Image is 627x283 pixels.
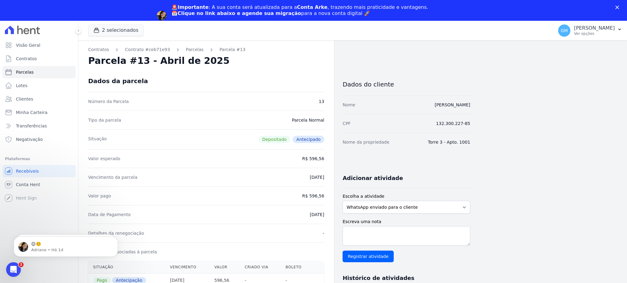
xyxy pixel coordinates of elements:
dd: R$ 596,56 [302,156,324,162]
b: Gestão simplificada [15,45,62,50]
label: Escreva uma nota [343,219,470,225]
button: Início [96,2,107,14]
div: ✨ Tudo isso em um só lugar, para facilitar a sua gestão e reduzir processos . [10,84,96,102]
dd: - [323,230,324,236]
a: Contratos [2,53,76,65]
span: Contratos [16,56,37,62]
a: Parcelas [2,66,76,78]
textarea: Envie uma mensagem... [5,187,117,198]
b: Conta Arke [297,4,327,10]
span: Depositado [259,136,291,143]
dt: Situação [88,136,107,143]
dt: Nome [343,102,355,108]
dd: Parcela Normal [292,117,324,123]
span: Negativação [16,136,43,142]
dd: 132.300.227-85 [436,120,470,127]
div: 🌟 [10,12,96,24]
p: [PERSON_NAME] [574,25,615,31]
button: 2 selecionados [88,24,144,36]
input: Registrar atividade [343,251,394,262]
a: Clientes [2,93,76,105]
span: Antecipado [293,136,324,143]
dt: Número da Parcela [88,98,129,105]
b: Segurança reforçada [15,57,66,62]
span: Conta Hent [16,182,40,188]
div: Fechar [615,6,621,9]
a: Conta Hent [2,178,76,191]
button: Enviar uma mensagem [105,198,115,208]
dd: [DATE] [310,174,324,180]
a: Transferências [2,120,76,132]
a: Parcelas [186,46,204,53]
button: Upload do anexo [29,200,34,205]
a: Parcela #13 [220,46,246,53]
th: Situação [88,261,165,274]
th: Boleto [281,261,312,274]
h3: Dados do cliente [343,81,470,88]
img: Profile image for Adriane [157,11,167,20]
dt: CPF [343,120,351,127]
h2: Parcela #13 - Abril de 2025 [88,55,230,66]
span: Transferências [16,123,47,129]
label: Escolha a atividade [343,193,470,200]
span: Lotes [16,83,28,89]
iframe: Intercom notifications mensagem [5,224,127,266]
div: Fechar [107,2,118,13]
h3: Adicionar atividade [343,175,403,182]
div: Estamos te esperando! 🚀 [10,183,96,189]
a: Minha Carteira [2,106,76,119]
div: Dados da parcela [88,77,148,85]
a: Contrato #ceb71e93 [125,46,170,53]
a: Negativação [2,133,76,145]
dt: Valor pago [88,193,111,199]
dd: R$ 596,56 [302,193,324,199]
dt: Vencimento da parcela [88,174,137,180]
th: Criado via [240,261,280,274]
dt: Nome da propriedade [343,139,389,145]
div: 👉Para que possamos explicar todos os detalhes e alinhar os próximos passos, reserve o seu horário... [10,105,96,141]
p: Ver opções [574,31,615,36]
dt: Data de Pagamento [88,211,131,218]
th: Vencimento [165,261,209,274]
iframe: Intercom live chat [6,262,21,277]
b: Clique no link abaixo e agende sua migração [178,10,301,16]
dd: [DATE] [310,211,324,218]
a: Agendar migração [171,20,222,27]
b: Com a Conta Arke, você terá: [15,18,85,23]
a: Contratos [88,46,109,53]
a: Visão Geral [2,39,76,51]
button: go back [4,2,16,14]
button: Selecionador de GIF [19,200,24,205]
div: Plataformas [5,155,73,163]
span: 2 [19,262,24,267]
p: Ativo(a) nos últimos 15min [30,8,84,14]
b: 🚨Importante [171,4,208,10]
b: participação do tomador de decisão [10,123,90,134]
button: GM [PERSON_NAME] Ver opções [553,22,627,39]
span: Parcelas [16,69,34,75]
div: Essa atualização é e assegurar que a organização aproveite ao máximo os benefícios da nova Conta ... [10,144,96,180]
dd: Torre 3 - Apto. 1001 [428,139,470,145]
span: Recebíveis [16,168,39,174]
span: Minha Carteira [16,109,47,116]
img: Profile image for Adriane [17,3,27,13]
dd: 13 [319,98,324,105]
nav: Breadcrumb [88,46,324,53]
a: Recebíveis [2,165,76,177]
b: demorados [31,96,58,101]
span: GM [561,28,568,33]
div: : A sua conta será atualizada para a , trazendo mais praticidade e vantagens. 📅 para a nova conta... [171,4,428,17]
dt: Tipo da parcela [88,117,121,123]
button: Selecionador de Emoji [9,200,14,205]
a: Lotes [2,79,76,92]
b: necessária para que suas operações continuem acontecendo da melhor forma possível [10,144,88,167]
dt: Valor esperado [88,156,120,162]
div: ✅ em todas as transações ✅ com controle de usuários e permissões ✅ para cada operação ✅ que otimi... [10,27,96,81]
b: Agilidade e autonomia [15,33,69,38]
span: Visão Geral [16,42,40,48]
a: [PERSON_NAME] [435,102,470,107]
b: Recursos digitais modernos [15,69,82,74]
